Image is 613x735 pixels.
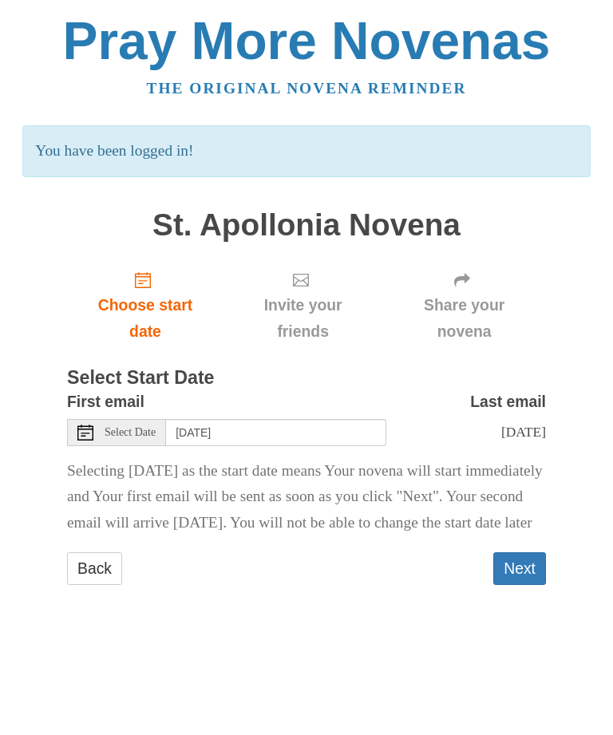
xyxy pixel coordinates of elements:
label: First email [67,389,144,415]
span: Choose start date [83,292,208,345]
p: You have been logged in! [22,125,590,177]
input: Use the arrow keys to pick a date [166,419,386,446]
span: Invite your friends [239,292,366,345]
span: [DATE] [501,424,546,440]
a: Back [67,552,122,585]
a: Choose start date [67,258,223,353]
h1: St. Apollonia Novena [67,208,546,243]
span: Select Date [105,427,156,438]
a: Pray More Novenas [63,11,551,70]
label: Last email [470,389,546,415]
div: Click "Next" to confirm your start date first. [382,258,546,353]
p: Selecting [DATE] as the start date means Your novena will start immediately and Your first email ... [67,458,546,537]
a: The original novena reminder [147,80,467,97]
div: Click "Next" to confirm your start date first. [223,258,382,353]
button: Next [493,552,546,585]
span: Share your novena [398,292,530,345]
h3: Select Start Date [67,368,546,389]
